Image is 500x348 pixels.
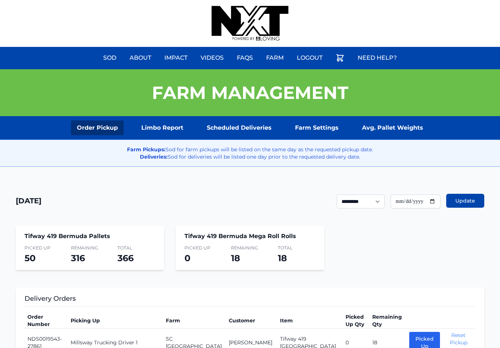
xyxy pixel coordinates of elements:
span: 316 [71,253,85,263]
a: Farm Settings [289,121,344,135]
span: 366 [117,253,134,263]
th: Item [277,313,343,329]
span: Remaining [71,245,109,251]
a: About [125,49,156,67]
th: Picked Up Qty [343,313,369,329]
span: Remaining [231,245,269,251]
a: Videos [196,49,228,67]
span: 50 [25,253,36,263]
span: Total [117,245,155,251]
span: Total [278,245,316,251]
strong: Farm Pickups: [127,146,165,153]
button: Update [446,194,484,208]
a: Need Help? [353,49,401,67]
a: Order Pickup [71,121,124,135]
a: Limbo Report [135,121,189,135]
th: Picking Up [68,313,163,329]
a: Impact [160,49,192,67]
h4: Tifway 419 Bermuda Pallets [25,232,155,241]
a: Scheduled Deliveries [201,121,277,135]
span: 18 [278,253,287,263]
th: Order Number [25,313,68,329]
h1: Farm Management [152,84,348,101]
th: Customer [226,313,277,329]
th: Farm [163,313,226,329]
h4: Tifway 419 Bermuda Mega Roll Rolls [184,232,315,241]
span: Picked Up [184,245,222,251]
a: Avg. Pallet Weights [356,121,429,135]
a: Sod [99,49,121,67]
span: Picked Up [25,245,62,251]
span: Update [455,197,475,204]
th: Remaining Qty [369,313,406,329]
a: Farm [262,49,288,67]
h1: [DATE] [16,196,41,206]
a: Logout [292,49,327,67]
h3: Delivery Orders [25,293,475,307]
span: 0 [184,253,190,263]
span: 18 [231,253,240,263]
img: nextdaysod.com Logo [212,6,288,41]
a: FAQs [232,49,257,67]
strong: Deliveries: [140,153,168,160]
